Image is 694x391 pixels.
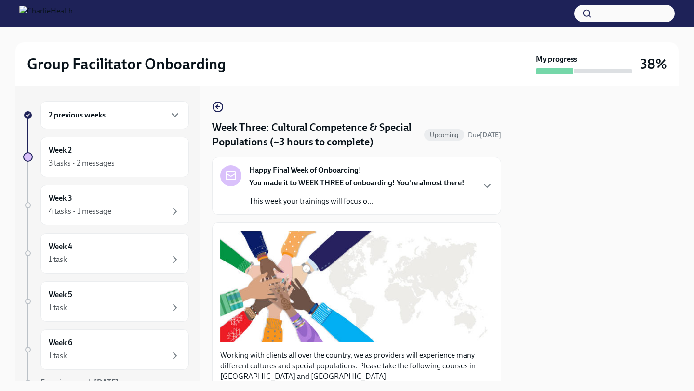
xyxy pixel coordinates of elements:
[49,206,111,217] div: 4 tasks • 1 message
[19,6,73,21] img: CharlieHealth
[23,137,189,177] a: Week 23 tasks • 2 messages
[94,378,119,387] strong: [DATE]
[40,101,189,129] div: 2 previous weeks
[220,350,493,382] p: Working with clients all over the country, we as providers will experience many different culture...
[49,193,72,204] h6: Week 3
[49,110,106,120] h6: 2 previous weeks
[23,329,189,370] a: Week 61 task
[49,254,67,265] div: 1 task
[49,158,115,169] div: 3 tasks • 2 messages
[480,131,501,139] strong: [DATE]
[49,338,72,348] h6: Week 6
[23,185,189,225] a: Week 34 tasks • 1 message
[23,233,189,274] a: Week 41 task
[23,281,189,322] a: Week 51 task
[49,241,72,252] h6: Week 4
[640,55,667,73] h3: 38%
[424,131,464,139] span: Upcoming
[49,302,67,313] div: 1 task
[249,178,465,187] strong: You made it to WEEK THREE of onboarding! You're almost there!
[40,378,119,387] span: Experience ends
[468,130,501,140] span: August 25th, 2025 10:00
[220,231,493,342] button: Zoom image
[249,165,361,176] strong: Happy Final Week of Onboarding!
[249,196,465,207] p: This week your trainings will focus o...
[49,145,72,156] h6: Week 2
[536,54,577,65] strong: My progress
[468,131,501,139] span: Due
[49,289,72,300] h6: Week 5
[49,351,67,361] div: 1 task
[27,54,226,74] h2: Group Facilitator Onboarding
[212,120,420,149] h4: Week Three: Cultural Competence & Special Populations (~3 hours to complete)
